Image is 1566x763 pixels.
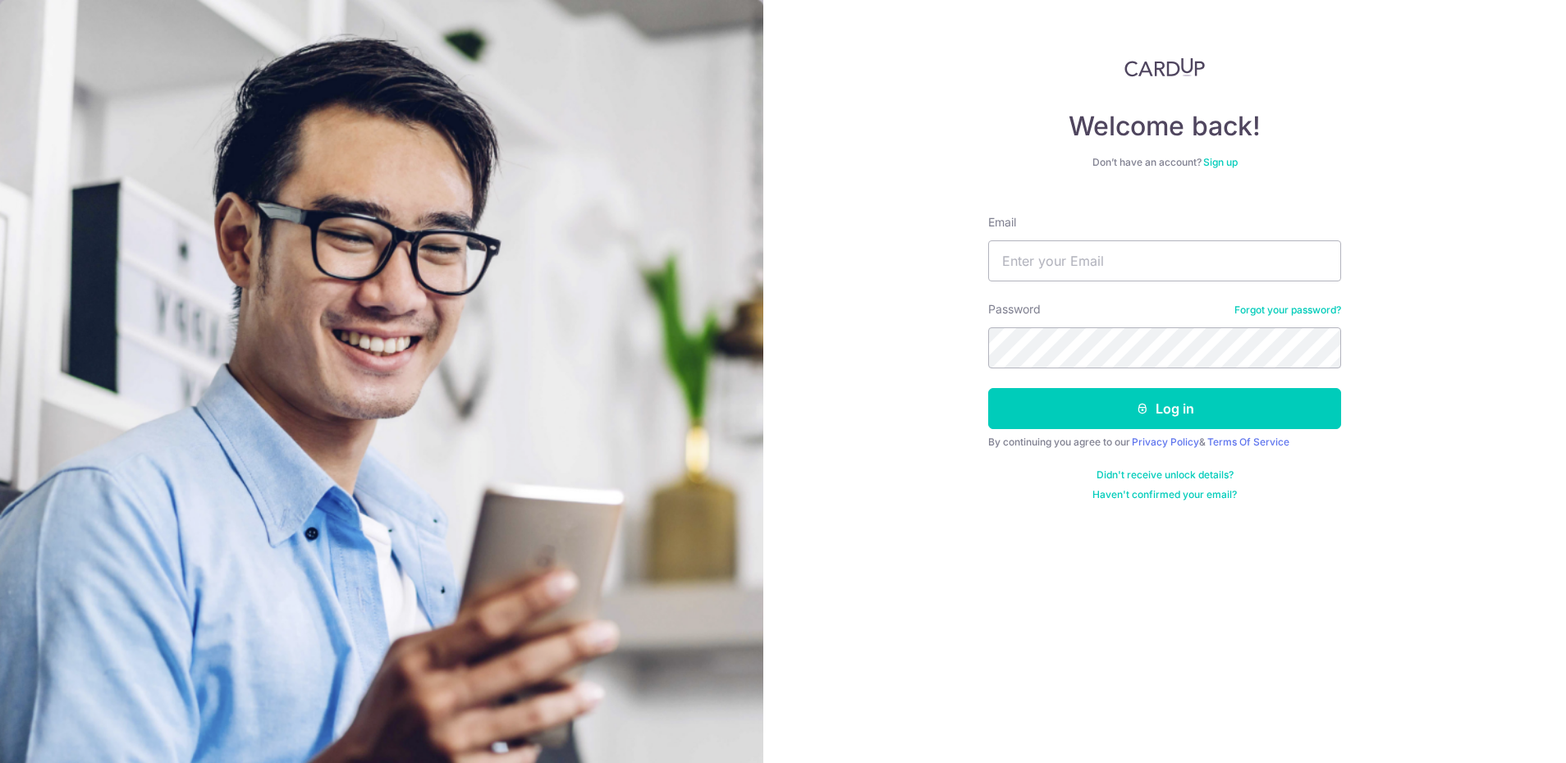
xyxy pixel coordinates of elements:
[1124,57,1205,77] img: CardUp Logo
[1207,436,1289,448] a: Terms Of Service
[1132,436,1199,448] a: Privacy Policy
[988,436,1341,449] div: By continuing you agree to our &
[1097,468,1234,482] a: Didn't receive unlock details?
[988,110,1341,143] h4: Welcome back!
[1234,304,1341,317] a: Forgot your password?
[988,388,1341,429] button: Log in
[988,156,1341,169] div: Don’t have an account?
[988,301,1041,318] label: Password
[1092,488,1237,501] a: Haven't confirmed your email?
[988,214,1016,231] label: Email
[988,240,1341,281] input: Enter your Email
[1203,156,1238,168] a: Sign up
